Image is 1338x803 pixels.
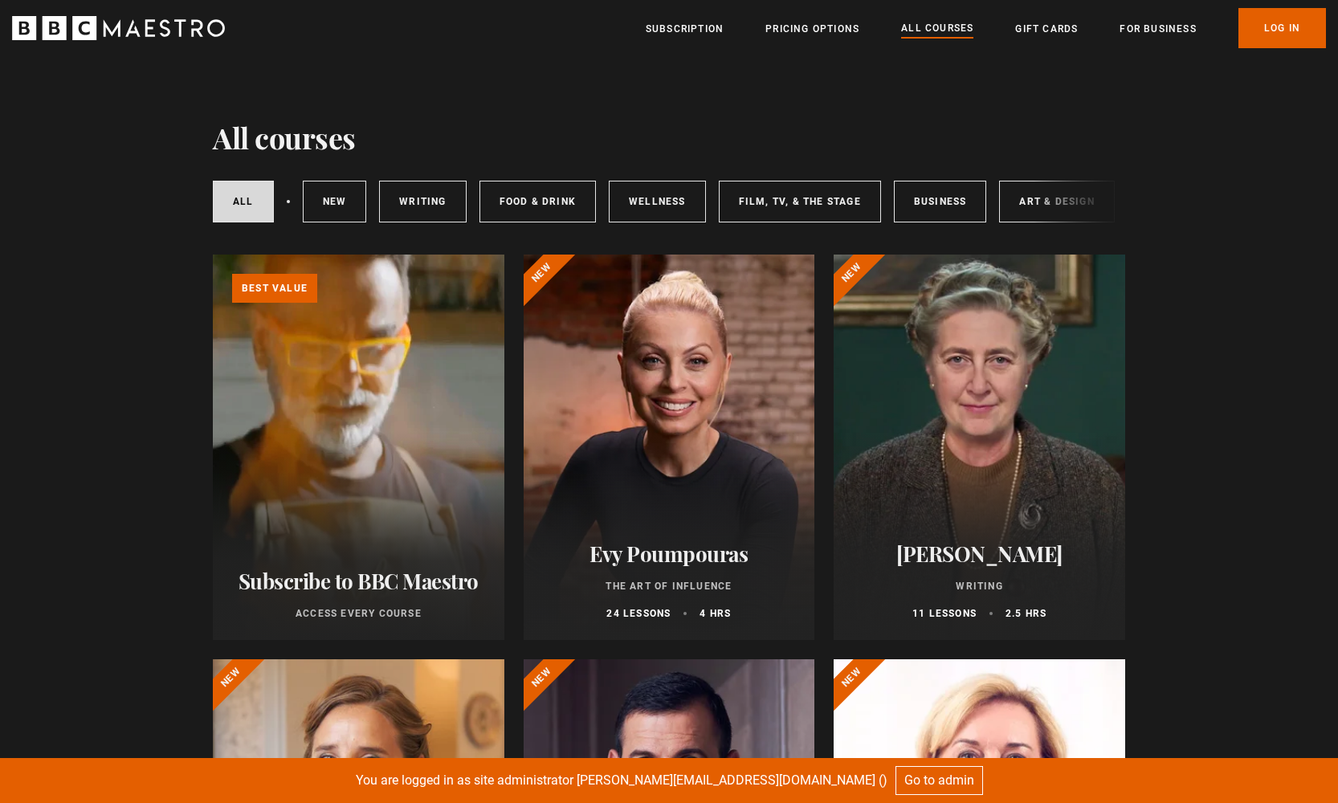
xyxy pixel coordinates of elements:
p: 4 hrs [700,606,731,621]
p: Writing [853,579,1106,593]
a: Business [894,181,987,222]
a: Art & Design [999,181,1114,222]
a: [PERSON_NAME] Writing 11 lessons 2.5 hrs New [834,255,1125,640]
a: New [303,181,367,222]
p: 2.5 hrs [1006,606,1046,621]
h1: All courses [213,120,356,154]
nav: Primary [646,8,1326,48]
svg: BBC Maestro [12,16,225,40]
a: Log In [1238,8,1326,48]
p: 24 lessons [606,606,671,621]
p: 11 lessons [912,606,977,621]
a: Gift Cards [1015,21,1078,37]
a: All [213,181,274,222]
a: Subscription [646,21,724,37]
a: Film, TV, & The Stage [719,181,881,222]
a: For business [1120,21,1196,37]
h2: Evy Poumpouras [543,541,796,566]
a: Food & Drink [479,181,596,222]
p: The Art of Influence [543,579,796,593]
a: All Courses [901,20,973,38]
a: Go to admin [895,766,983,795]
p: Best value [232,274,317,303]
a: Evy Poumpouras The Art of Influence 24 lessons 4 hrs New [524,255,815,640]
a: Pricing Options [765,21,859,37]
a: Wellness [609,181,706,222]
h2: [PERSON_NAME] [853,541,1106,566]
a: Writing [379,181,466,222]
